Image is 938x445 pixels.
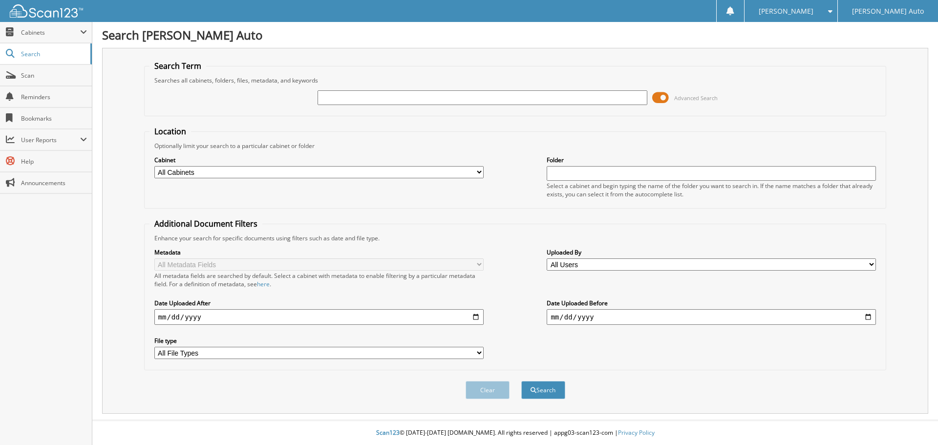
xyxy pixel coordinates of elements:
label: File type [154,337,484,345]
legend: Location [149,126,191,137]
iframe: Chat Widget [889,398,938,445]
input: end [547,309,876,325]
a: here [257,280,270,288]
label: Date Uploaded Before [547,299,876,307]
button: Clear [466,381,510,399]
div: Enhance your search for specific documents using filters such as date and file type. [149,234,881,242]
span: Announcements [21,179,87,187]
label: Uploaded By [547,248,876,256]
span: [PERSON_NAME] [759,8,813,14]
img: scan123-logo-white.svg [10,4,83,18]
label: Metadata [154,248,484,256]
span: Scan123 [376,428,400,437]
span: [PERSON_NAME] Auto [852,8,924,14]
div: Optionally limit your search to a particular cabinet or folder [149,142,881,150]
div: Searches all cabinets, folders, files, metadata, and keywords [149,76,881,85]
span: Help [21,157,87,166]
label: Date Uploaded After [154,299,484,307]
span: Scan [21,71,87,80]
span: Advanced Search [674,94,718,102]
span: Cabinets [21,28,80,37]
h1: Search [PERSON_NAME] Auto [102,27,928,43]
input: start [154,309,484,325]
a: Privacy Policy [618,428,655,437]
span: User Reports [21,136,80,144]
div: All metadata fields are searched by default. Select a cabinet with metadata to enable filtering b... [154,272,484,288]
button: Search [521,381,565,399]
div: Select a cabinet and begin typing the name of the folder you want to search in. If the name match... [547,182,876,198]
label: Cabinet [154,156,484,164]
span: Bookmarks [21,114,87,123]
legend: Search Term [149,61,206,71]
legend: Additional Document Filters [149,218,262,229]
span: Search [21,50,85,58]
span: Reminders [21,93,87,101]
div: © [DATE]-[DATE] [DOMAIN_NAME]. All rights reserved | appg03-scan123-com | [92,421,938,445]
label: Folder [547,156,876,164]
